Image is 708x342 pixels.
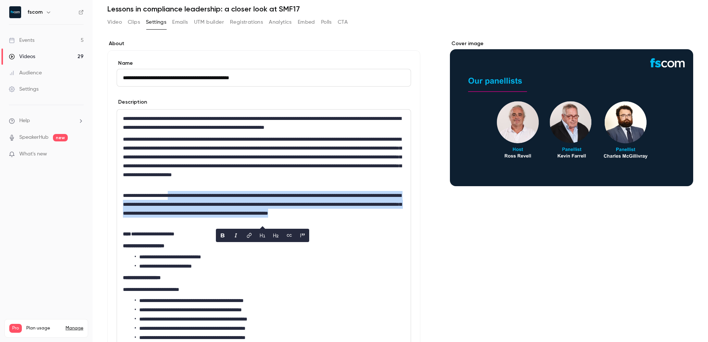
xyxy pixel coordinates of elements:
[230,16,263,28] button: Registrations
[66,325,83,331] a: Manage
[298,16,315,28] button: Embed
[128,16,140,28] button: Clips
[117,98,147,106] label: Description
[194,16,224,28] button: UTM builder
[269,16,292,28] button: Analytics
[19,150,47,158] span: What's new
[19,117,30,125] span: Help
[338,16,348,28] button: CTA
[9,37,34,44] div: Events
[9,85,39,93] div: Settings
[321,16,332,28] button: Polls
[450,40,693,186] section: Cover image
[19,134,49,141] a: SpeakerHub
[53,134,68,141] span: new
[9,69,42,77] div: Audience
[26,325,61,331] span: Plan usage
[217,229,228,241] button: bold
[9,324,22,333] span: Pro
[117,60,411,67] label: Name
[230,229,242,241] button: italic
[107,4,693,13] h1: Lessons in compliance leadership: a closer look at SMF17
[107,16,122,28] button: Video
[9,117,84,125] li: help-dropdown-opener
[297,229,308,241] button: blockquote
[107,40,420,47] label: About
[9,53,35,60] div: Videos
[146,16,166,28] button: Settings
[172,16,188,28] button: Emails
[450,40,693,47] label: Cover image
[27,9,43,16] h6: fscom
[243,229,255,241] button: link
[75,151,84,158] iframe: Noticeable Trigger
[9,6,21,18] img: fscom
